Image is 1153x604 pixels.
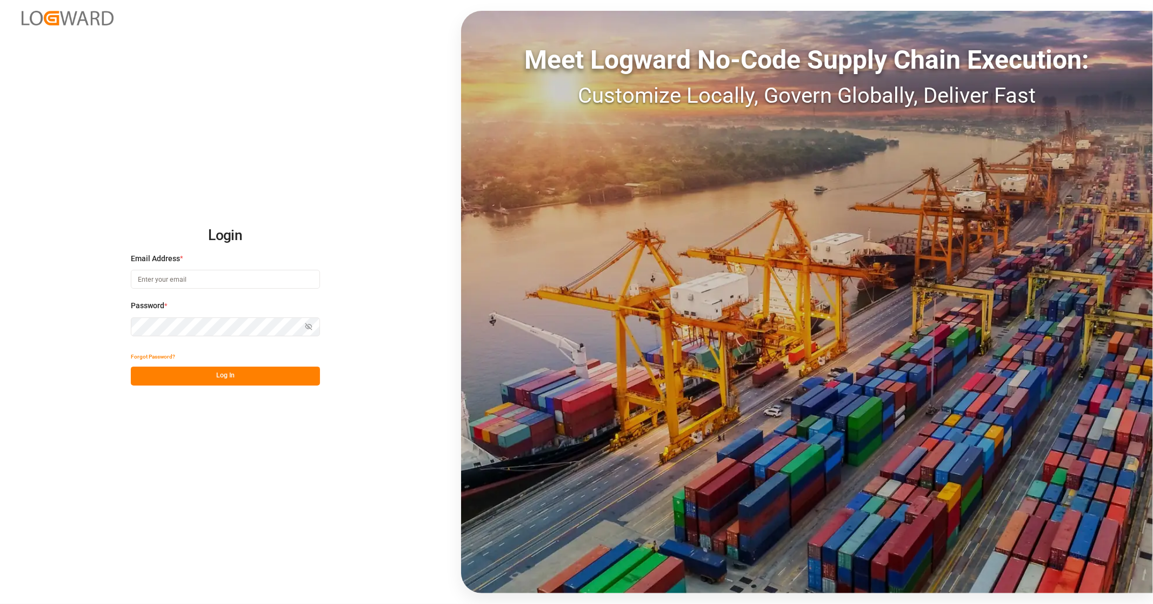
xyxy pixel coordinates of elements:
h2: Login [131,218,320,253]
img: Logward_new_orange.png [22,11,114,25]
div: Customize Locally, Govern Globally, Deliver Fast [461,79,1153,112]
span: Email Address [131,253,180,264]
input: Enter your email [131,270,320,289]
span: Password [131,300,164,311]
button: Forgot Password? [131,348,175,367]
div: Meet Logward No-Code Supply Chain Execution: [461,41,1153,79]
button: Log In [131,367,320,386]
